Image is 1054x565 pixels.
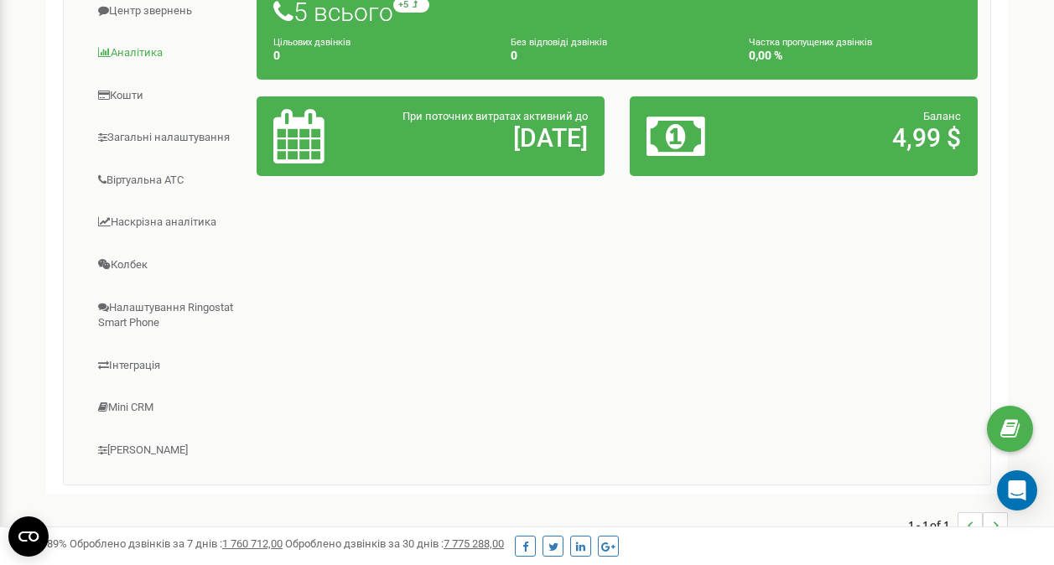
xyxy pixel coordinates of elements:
[511,37,607,48] small: Без відповіді дзвінків
[444,537,504,550] u: 7 775 288,00
[908,512,958,537] span: 1 - 1 of 1
[8,516,49,557] button: Open CMP widget
[76,160,257,201] a: Віртуальна АТС
[76,202,257,243] a: Наскрізна аналітика
[76,288,257,344] a: Налаштування Ringostat Smart Phone
[76,345,257,386] a: Інтеграція
[273,49,485,62] h4: 0
[402,110,588,122] span: При поточних витратах активний до
[76,245,257,286] a: Колбек
[997,470,1037,511] div: Open Intercom Messenger
[749,49,961,62] h4: 0,00 %
[76,33,257,74] a: Аналiтика
[908,495,1008,554] nav: ...
[760,124,961,152] h2: 4,99 $
[285,537,504,550] span: Оброблено дзвінків за 30 днів :
[76,430,257,471] a: [PERSON_NAME]
[76,387,257,428] a: Mini CRM
[511,49,723,62] h4: 0
[273,37,350,48] small: Цільових дзвінків
[387,124,588,152] h2: [DATE]
[923,110,961,122] span: Баланс
[76,75,257,117] a: Кошти
[70,537,283,550] span: Оброблено дзвінків за 7 днів :
[222,537,283,550] u: 1 760 712,00
[749,37,872,48] small: Частка пропущених дзвінків
[76,117,257,158] a: Загальні налаштування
